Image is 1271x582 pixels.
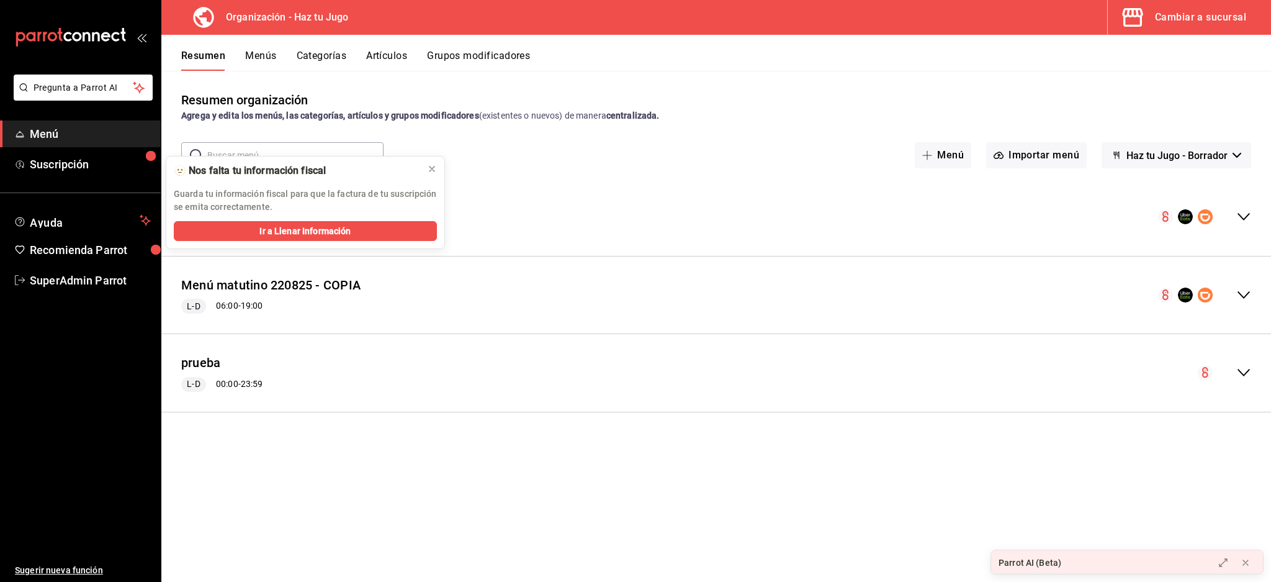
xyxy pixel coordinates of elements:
span: Menú [30,125,151,142]
a: Pregunta a Parrot AI [9,90,153,103]
span: L-D [182,378,205,391]
span: L-D [182,300,205,313]
span: SuperAdmin Parrot [30,272,151,289]
button: Importar menú [986,142,1087,168]
div: collapse-menu-row [161,344,1271,402]
div: 06:00 - 19:00 [181,299,361,314]
button: Ir a Llenar Información [174,221,437,241]
button: Menús [245,50,276,71]
span: Sugerir nueva función [15,564,151,577]
strong: centralizada. [606,111,660,120]
button: Grupos modificadores [427,50,530,71]
div: navigation tabs [181,50,1271,71]
span: Ir a Llenar Información [259,225,351,238]
div: Parrot AI (Beta) [999,557,1061,570]
button: Pregunta a Parrot AI [14,75,153,101]
h3: Organización - Haz tu Jugo [216,10,348,25]
button: Menú matutino 220825 - COPIA [181,276,361,294]
button: Artículos [366,50,407,71]
span: Suscripción [30,156,151,173]
button: Haz tu Jugo - Borrador [1102,142,1251,168]
span: Recomienda Parrot [30,242,151,258]
button: prueba [181,354,220,372]
div: collapse-menu-row [161,188,1271,246]
input: Buscar menú [207,143,384,168]
div: Cambiar a sucursal [1155,9,1246,26]
button: Menú [915,142,971,168]
div: Resumen organización [181,91,308,109]
button: open_drawer_menu [137,32,146,42]
div: (existentes o nuevos) de manera [181,109,1251,122]
div: 🫥 Nos falta tu información fiscal [174,164,417,178]
strong: Agrega y edita los menús, las categorías, artículos y grupos modificadores [181,111,479,120]
p: Guarda tu información fiscal para que la factura de tu suscripción se emita correctamente. [174,188,437,214]
span: Haz tu Jugo - Borrador [1126,150,1228,161]
div: collapse-menu-row [161,266,1271,324]
button: Resumen [181,50,225,71]
button: Categorías [297,50,347,71]
span: Ayuda [30,213,135,228]
span: Pregunta a Parrot AI [34,81,133,94]
div: 00:00 - 23:59 [181,377,263,392]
